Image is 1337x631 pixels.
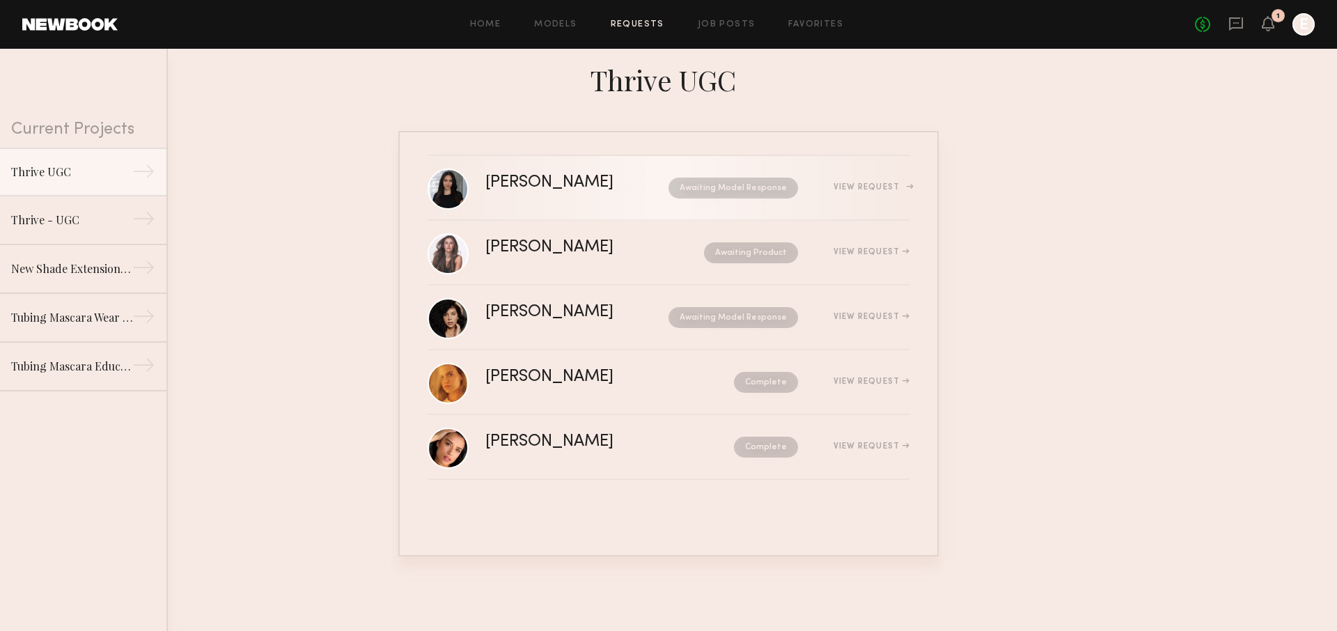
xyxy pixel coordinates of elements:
div: → [132,208,155,235]
div: → [132,256,155,284]
div: → [132,160,155,188]
div: View Request [834,377,909,386]
div: 1 [1276,13,1280,20]
a: [PERSON_NAME]CompleteView Request [428,350,909,415]
div: → [132,305,155,333]
nb-request-status: Awaiting Model Response [668,307,798,328]
div: Tubing Mascara Wear Test [11,309,132,326]
a: Home [470,20,501,29]
a: Job Posts [698,20,756,29]
a: [PERSON_NAME]CompleteView Request [428,415,909,480]
div: View Request [834,248,909,256]
a: [PERSON_NAME]Awaiting Model ResponseView Request [428,156,909,221]
a: E [1292,13,1315,36]
div: New Shade Extension for Liquid Lash Mascara [11,260,132,277]
a: [PERSON_NAME]Awaiting Model ResponseView Request [428,286,909,350]
a: Favorites [788,20,843,29]
nb-request-status: Awaiting Model Response [668,178,798,198]
div: [PERSON_NAME] [485,175,641,191]
a: Requests [611,20,664,29]
div: View Request [834,183,909,192]
a: Models [534,20,577,29]
nb-request-status: Complete [734,372,798,393]
nb-request-status: Complete [734,437,798,458]
div: [PERSON_NAME] [485,304,641,320]
nb-request-status: Awaiting Product [704,242,798,263]
div: [PERSON_NAME] [485,369,674,385]
div: → [132,354,155,382]
div: Thrive - UGC [11,212,132,228]
div: [PERSON_NAME] [485,240,659,256]
div: [PERSON_NAME] [485,434,674,450]
div: Thrive UGC [398,60,939,98]
div: View Request [834,442,909,451]
div: Thrive UGC [11,164,132,180]
div: View Request [834,313,909,321]
div: Tubing Mascara Educational Video [11,358,132,375]
a: [PERSON_NAME]Awaiting ProductView Request [428,221,909,286]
